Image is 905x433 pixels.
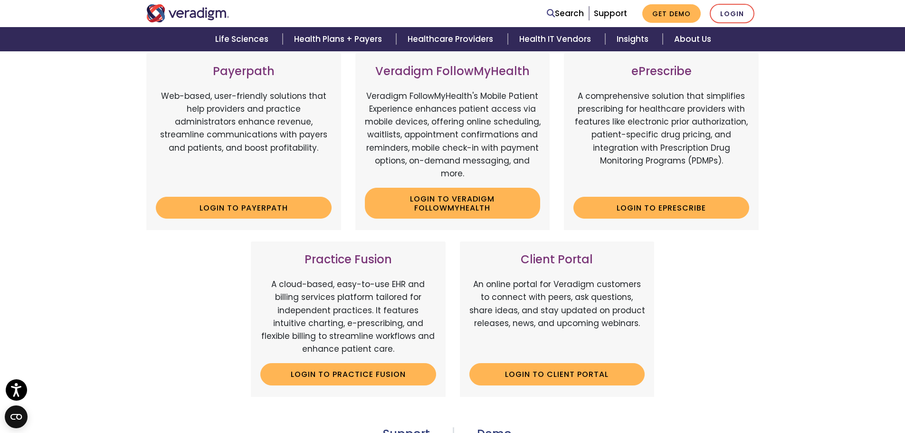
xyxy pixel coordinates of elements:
iframe: Drift Chat Widget [723,365,894,422]
h3: Client Portal [469,253,645,267]
a: Login to Veradigm FollowMyHealth [365,188,541,219]
a: Search [547,7,584,20]
button: Open CMP widget [5,405,28,428]
a: Health IT Vendors [508,27,605,51]
h3: ePrescribe [573,65,749,78]
p: An online portal for Veradigm customers to connect with peers, ask questions, share ideas, and st... [469,278,645,356]
p: Veradigm FollowMyHealth's Mobile Patient Experience enhances patient access via mobile devices, o... [365,90,541,180]
a: Login to Client Portal [469,363,645,385]
a: Insights [605,27,663,51]
a: Login [710,4,754,23]
img: Veradigm logo [146,4,229,22]
a: Support [594,8,627,19]
a: Health Plans + Payers [283,27,396,51]
p: Web-based, user-friendly solutions that help providers and practice administrators enhance revenu... [156,90,332,190]
h3: Practice Fusion [260,253,436,267]
a: Login to Practice Fusion [260,363,436,385]
a: Login to Payerpath [156,197,332,219]
a: About Us [663,27,723,51]
a: Life Sciences [204,27,283,51]
a: Get Demo [642,4,701,23]
a: Healthcare Providers [396,27,507,51]
h3: Veradigm FollowMyHealth [365,65,541,78]
h3: Payerpath [156,65,332,78]
a: Login to ePrescribe [573,197,749,219]
p: A cloud-based, easy-to-use EHR and billing services platform tailored for independent practices. ... [260,278,436,356]
p: A comprehensive solution that simplifies prescribing for healthcare providers with features like ... [573,90,749,190]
